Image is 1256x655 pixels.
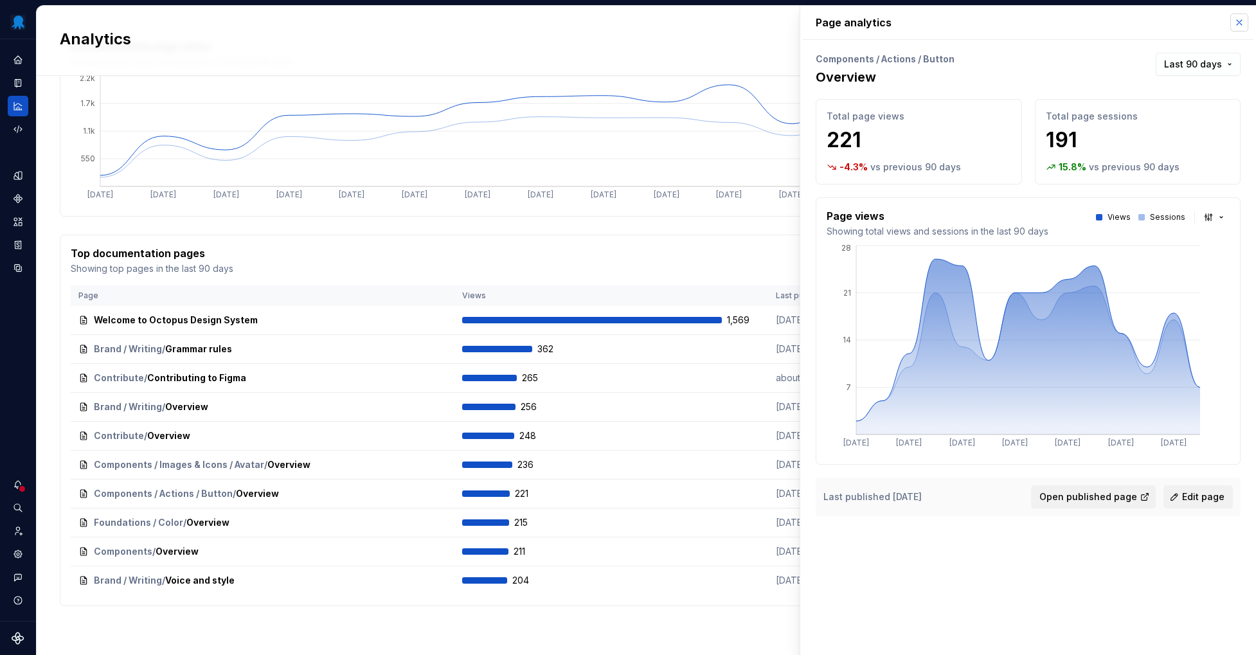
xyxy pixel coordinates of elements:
p: about [DATE] [776,372,872,384]
p: [DATE] [776,429,872,442]
p: [DATE] [776,400,872,413]
p: Total page sessions [1046,110,1230,123]
th: Last published [768,285,880,306]
span: Overview [156,545,199,558]
span: Overview [147,429,190,442]
button: Last 90 days [1156,53,1241,76]
p: Components / Actions / Button [816,53,955,66]
tspan: [DATE] [896,438,922,447]
span: 256 [521,400,554,413]
a: Home [8,49,28,70]
a: Code automation [8,119,28,139]
p: [DATE] [776,574,872,587]
span: Overview [186,516,229,529]
p: 15.8 % [1059,161,1086,174]
p: Page views [827,208,1048,224]
span: Contributing to Figma [147,372,246,384]
span: Grammar rules [165,343,232,355]
p: -4.3 % [839,161,868,174]
tspan: [DATE] [1161,438,1187,447]
span: Brand / Writing [94,343,162,355]
p: [DATE] [776,516,872,529]
tspan: 550 [81,154,95,163]
span: / [183,516,186,529]
tspan: [DATE] [1002,438,1028,447]
span: Overview [236,487,279,500]
span: Components / Actions / Button [94,487,233,500]
span: Edit page [1182,490,1225,503]
a: Edit page [1163,485,1233,508]
tspan: [DATE] [716,190,742,199]
th: Page [71,285,454,306]
span: 211 [514,545,547,558]
tspan: 1.7k [80,98,95,108]
tspan: [DATE] [654,190,679,199]
span: / [264,458,267,471]
span: 265 [522,372,555,384]
tspan: 7 [846,382,851,392]
button: Contact support [8,567,28,588]
button: Notifications [8,474,28,495]
tspan: [DATE] [402,190,427,199]
span: / [152,545,156,558]
p: [DATE] [776,343,872,355]
tspan: [DATE] [465,190,490,199]
span: Last 90 days [1164,58,1222,71]
a: Settings [8,544,28,564]
tspan: [DATE] [528,190,553,199]
p: Overview [816,68,955,86]
button: Search ⌘K [8,498,28,518]
tspan: [DATE] [150,190,176,199]
span: Brand / Writing [94,400,162,413]
p: Last published [DATE] [823,490,922,503]
span: Open published page [1039,490,1137,503]
span: Contribute [94,429,144,442]
span: 248 [519,429,553,442]
h2: Analytics [60,29,1075,49]
span: Welcome to Octopus Design System [94,314,258,327]
tspan: 14 [843,335,851,345]
a: Storybook stories [8,235,28,255]
a: Supernova Logo [12,632,24,645]
a: Design tokens [8,165,28,186]
tspan: 21 [843,288,851,298]
a: Components [8,188,28,209]
span: / [162,400,165,413]
span: Voice and style [165,574,235,587]
span: Overview [267,458,310,471]
div: Documentation [8,73,28,93]
p: vs previous 90 days [870,161,961,174]
button: Open published page [1031,485,1156,508]
span: / [162,574,165,587]
span: 215 [514,516,548,529]
span: 221 [515,487,548,500]
a: Assets [8,211,28,232]
span: 362 [537,343,571,355]
p: Sessions [1150,212,1185,222]
span: Brand / Writing [94,574,162,587]
p: [DATE] [776,487,872,500]
p: vs previous 90 days [1089,161,1180,174]
p: [DATE] [776,545,872,558]
span: Overview [165,400,208,413]
a: Analytics [8,96,28,116]
span: / [144,429,147,442]
tspan: [DATE] [87,190,113,199]
p: Showing top pages in the last 90 days [71,262,233,275]
tspan: 2.2k [80,73,95,83]
a: Invite team [8,521,28,541]
tspan: [DATE] [1108,438,1134,447]
tspan: [DATE] [1055,438,1081,447]
p: Showing total views and sessions in the last 90 days [827,225,1048,238]
tspan: [DATE] [213,190,239,199]
p: Total page views [827,110,1011,123]
span: Contribute [94,372,144,384]
tspan: [DATE] [339,190,364,199]
tspan: [DATE] [949,438,975,447]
